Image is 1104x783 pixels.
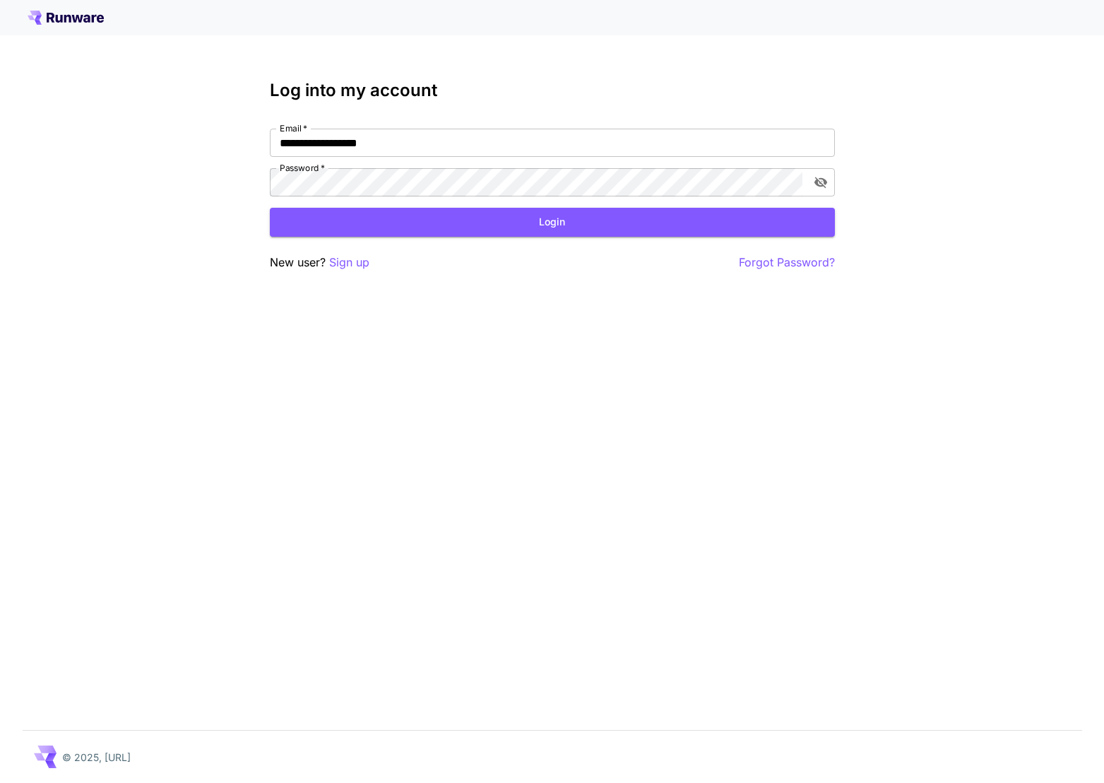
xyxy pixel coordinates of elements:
p: © 2025, [URL] [62,750,131,765]
label: Email [280,122,307,134]
button: Sign up [329,254,369,271]
p: New user? [270,254,369,271]
button: Login [270,208,835,237]
button: toggle password visibility [808,170,833,195]
label: Password [280,162,325,174]
h3: Log into my account [270,81,835,100]
button: Forgot Password? [739,254,835,271]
